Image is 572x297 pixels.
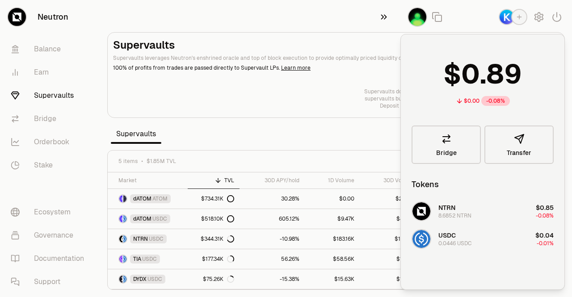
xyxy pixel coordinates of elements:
[202,255,234,263] div: $177.34K
[240,269,304,289] a: -15.38%
[4,61,97,84] a: Earn
[201,215,234,222] div: $518.10K
[108,189,188,209] a: dATOM LogoATOM LogodATOMATOM
[4,247,97,270] a: Documentation
[484,125,554,164] button: Transfer
[119,195,122,202] img: dATOM Logo
[240,189,304,209] a: 30.28%
[4,224,97,247] a: Governance
[412,202,430,220] img: NTRN Logo
[4,107,97,130] a: Bridge
[412,178,439,191] div: Tokens
[360,229,420,249] a: $14.14M
[537,240,554,247] span: -0.01%
[364,102,441,109] p: Deposit right now.
[108,269,188,289] a: DYDX LogoUSDC LogoDYDXUSDC
[535,231,554,239] span: $0.04
[149,235,164,243] span: USDC
[406,226,559,252] button: USDC LogoUSDC0.0446 USDC$0.04-0.01%
[240,209,304,229] a: 605.12%
[481,96,510,106] div: -0.08%
[408,7,427,27] button: trading
[201,235,234,243] div: $344.31K
[123,235,126,243] img: USDC Logo
[188,249,240,269] a: $177.34K
[245,177,299,184] div: 30D APY/hold
[152,215,167,222] span: USDC
[364,88,441,95] p: Supervaults do good volume—
[4,201,97,224] a: Ecosystem
[464,97,479,105] div: $0.00
[536,212,554,219] span: -0.08%
[438,240,471,247] div: 0.0446 USDC
[123,215,126,222] img: USDC Logo
[201,195,234,202] div: $734.31K
[305,249,360,269] a: $58.56K
[438,231,456,239] span: USDC
[203,276,234,283] div: $75.26K
[364,95,441,102] p: supervaults built for big game.
[123,255,126,263] img: USDC Logo
[412,125,481,164] a: Bridge
[123,276,126,283] img: USDC Logo
[438,204,455,212] span: NTRN
[108,209,188,229] a: dATOM LogoUSDC LogodATOMUSDC
[133,276,147,283] span: DYDX
[281,64,311,71] a: Learn more
[118,158,138,165] span: 5 items
[119,276,122,283] img: DYDX Logo
[305,269,360,289] a: $15.63K
[4,270,97,293] a: Support
[119,215,122,222] img: dATOM Logo
[240,229,304,249] a: -10.98%
[310,177,354,184] div: 1D Volume
[406,198,559,225] button: NTRN LogoNTRN8.6852 NTRN$0.85-0.08%
[499,9,527,25] button: Keplr
[142,255,157,263] span: USDC
[305,209,360,229] a: $9.47K
[119,255,122,263] img: TIA Logo
[133,255,141,263] span: TIA
[108,229,188,249] a: NTRN LogoUSDC LogoNTRNUSDC
[111,125,161,143] span: Supervaults
[152,195,168,202] span: ATOM
[536,204,554,212] span: $0.85
[118,177,182,184] div: Market
[147,158,176,165] span: $1.85M TVL
[133,235,148,243] span: NTRN
[438,212,471,219] div: 8.6852 NTRN
[360,249,420,269] a: $1.89M
[133,215,151,222] span: dATOM
[188,189,240,209] a: $734.31K
[412,230,430,248] img: USDC Logo
[436,150,457,156] span: Bridge
[108,249,188,269] a: TIA LogoUSDC LogoTIAUSDC
[305,229,360,249] a: $183.16K
[364,88,441,109] a: Supervaults do good volume—supervaults built for big game.Deposit right now.
[119,235,122,243] img: NTRN Logo
[133,195,151,202] span: dATOM
[188,229,240,249] a: $344.31K
[147,276,162,283] span: USDC
[4,38,97,61] a: Balance
[113,54,495,62] p: Supervaults leverages Neutron's enshrined oracle and top of block execution to provide optimally ...
[193,177,234,184] div: TVL
[365,177,415,184] div: 30D Volume
[305,189,360,209] a: $0.00
[188,269,240,289] a: $75.26K
[113,64,495,72] p: 100% of profits from trades are passed directly to Supervault LPs.
[507,150,531,156] span: Transfer
[4,84,97,107] a: Supervaults
[408,8,426,26] img: trading
[4,154,97,177] a: Stake
[360,209,420,229] a: $4.61M
[188,209,240,229] a: $518.10K
[360,189,420,209] a: $2.88M
[123,195,126,202] img: ATOM Logo
[113,38,495,52] h2: Supervaults
[240,249,304,269] a: 56.26%
[4,130,97,154] a: Orderbook
[360,269,420,289] a: $1.24M
[500,10,514,24] img: Keplr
